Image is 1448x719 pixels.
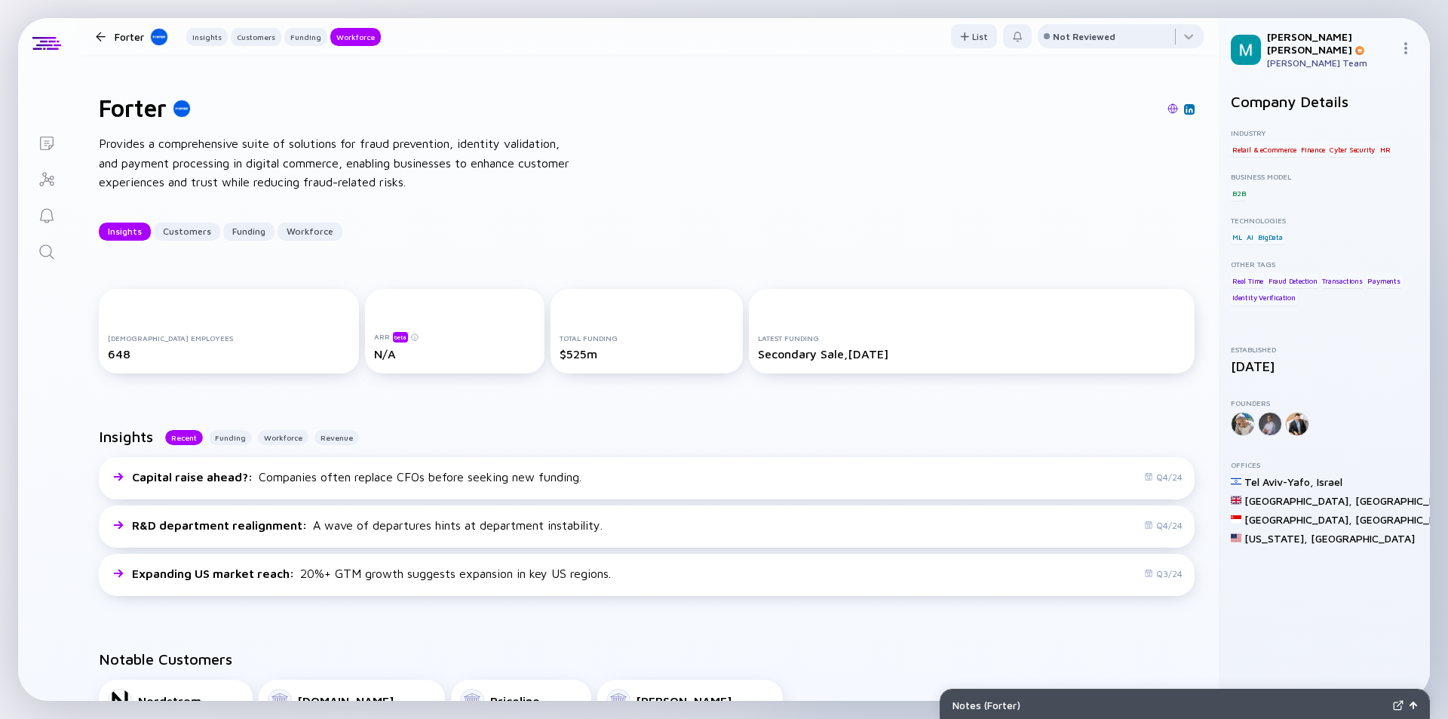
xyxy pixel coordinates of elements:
[1379,142,1392,157] div: HR
[1328,142,1376,157] div: Cyber Security
[1231,358,1418,374] div: [DATE]
[951,25,997,48] div: List
[132,567,297,580] span: Expanding US market reach :
[1244,494,1352,507] div: [GEOGRAPHIC_DATA] ,
[18,160,75,196] a: Investor Map
[330,29,381,45] div: Workforce
[330,28,381,46] button: Workforce
[1244,532,1308,545] div: [US_STATE] ,
[1186,106,1193,113] img: Forter Linkedin Page
[1244,513,1352,526] div: [GEOGRAPHIC_DATA] ,
[1144,472,1183,483] div: Q4/24
[1053,31,1115,42] div: Not Reviewed
[99,94,167,122] h1: Forter
[1256,229,1284,244] div: BigData
[115,27,168,46] div: Forter
[154,220,220,243] div: Customers
[223,220,275,243] div: Funding
[1231,345,1418,354] div: Established
[186,29,228,45] div: Insights
[1144,520,1183,531] div: Q4/24
[951,24,997,48] button: List
[1321,273,1364,288] div: Transactions
[1231,398,1418,407] div: Founders
[1231,476,1241,487] img: Israel Flag
[1311,532,1415,545] div: [GEOGRAPHIC_DATA]
[1393,700,1404,711] img: Expand Notes
[99,220,151,243] div: Insights
[1317,475,1342,488] div: Israel
[99,428,153,445] h2: Insights
[393,332,408,343] div: beta
[1400,42,1412,54] img: Menu
[1167,103,1178,114] img: Forter Website
[154,223,220,241] button: Customers
[108,347,350,361] div: 648
[165,430,203,445] button: Recent
[284,28,327,46] button: Funding
[1299,142,1327,157] div: Finance
[18,196,75,232] a: Reminders
[1410,702,1417,709] img: Open Notes
[374,347,535,361] div: N/A
[1231,260,1418,269] div: Other Tags
[1231,460,1418,469] div: Offices
[1231,35,1261,65] img: Mordechai Profile Picture
[560,347,735,361] div: $525m
[231,28,281,46] button: Customers
[1231,128,1418,137] div: Industry
[953,699,1387,711] div: Notes ( Forter )
[758,333,1186,343] div: Latest Funding
[132,470,256,484] span: Capital raise ahead? :
[1267,30,1394,56] div: [PERSON_NAME] [PERSON_NAME]
[560,333,735,343] div: Total Funding
[1231,229,1244,244] div: ML
[258,430,308,445] button: Workforce
[99,650,1195,668] h2: Notable Customers
[1231,216,1418,225] div: Technologies
[231,29,281,45] div: Customers
[18,124,75,160] a: Lists
[186,28,228,46] button: Insights
[314,430,359,445] button: Revenue
[1245,229,1255,244] div: AI
[132,518,310,532] span: R&D department realignment :
[284,29,327,45] div: Funding
[99,223,151,241] button: Insights
[132,567,611,580] div: 20%+ GTM growth suggests expansion in key US regions.
[1231,186,1247,201] div: B2B
[1366,273,1401,288] div: Payments
[1231,273,1265,288] div: Real Time
[18,232,75,269] a: Search
[1244,475,1314,488] div: Tel Aviv-Yafo ,
[1231,290,1297,306] div: Identity Verification
[223,223,275,241] button: Funding
[1267,273,1319,288] div: Fraud Detection
[298,694,394,708] div: [DOMAIN_NAME]
[138,694,201,708] div: Nordstrom
[1231,172,1418,181] div: Business Model
[278,220,342,243] div: Workforce
[209,430,252,445] button: Funding
[374,331,535,343] div: ARR
[1231,495,1241,505] img: United Kingdom Flag
[132,518,603,532] div: A wave of departures hints at department instability.
[1144,568,1183,579] div: Q3/24
[637,694,732,708] div: [PERSON_NAME]
[490,694,540,708] div: Priceline
[1267,57,1394,69] div: [PERSON_NAME] Team
[108,333,350,343] div: [DEMOGRAPHIC_DATA] Employees
[132,470,581,484] div: Companies often replace CFOs before seeking new funding.
[1231,533,1241,543] img: United States Flag
[1231,142,1297,157] div: Retail & eCommerce
[278,223,342,241] button: Workforce
[758,347,1186,361] div: Secondary Sale, [DATE]
[1231,514,1241,524] img: Singapore Flag
[1231,93,1418,110] h2: Company Details
[99,134,581,192] div: Provides a comprehensive suite of solutions for fraud prevention, identity validation, and paymen...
